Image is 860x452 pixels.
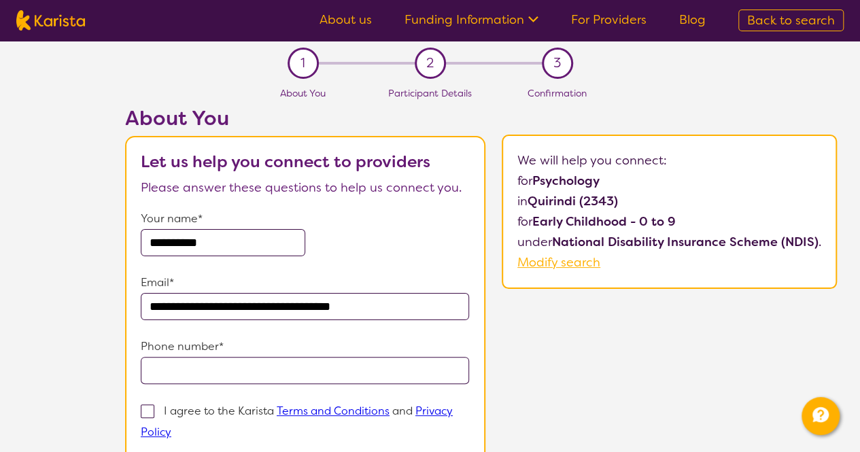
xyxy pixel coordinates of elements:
span: 1 [300,53,305,73]
span: Participant Details [388,87,472,99]
a: Blog [679,12,706,28]
a: Terms and Conditions [277,404,390,418]
a: About us [320,12,372,28]
a: Funding Information [405,12,538,28]
a: For Providers [571,12,647,28]
b: Quirindi (2343) [528,193,618,209]
a: Modify search [517,254,600,271]
b: Let us help you connect to providers [141,151,430,173]
img: Karista logo [16,10,85,31]
p: for [517,211,821,232]
b: Psychology [532,173,600,189]
span: 3 [553,53,561,73]
a: Back to search [738,10,844,31]
button: Channel Menu [802,397,840,435]
span: Confirmation [528,87,587,99]
span: About You [280,87,326,99]
p: I agree to the Karista and [141,404,453,439]
b: Early Childhood - 0 to 9 [532,213,676,230]
a: Privacy Policy [141,404,453,439]
p: Please answer these questions to help us connect you. [141,177,470,198]
p: for [517,171,821,191]
p: Your name* [141,209,470,229]
p: Email* [141,273,470,293]
span: 2 [426,53,434,73]
p: We will help you connect: [517,150,821,171]
p: under . [517,232,821,252]
b: National Disability Insurance Scheme (NDIS) [552,234,819,250]
h2: About You [125,106,485,131]
p: in [517,191,821,211]
span: Back to search [747,12,835,29]
p: Phone number* [141,336,470,357]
